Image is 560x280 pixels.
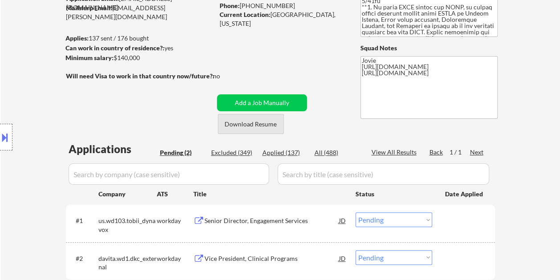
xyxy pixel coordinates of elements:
[338,212,347,228] div: JD
[278,163,489,185] input: Search by title (case sensitive)
[220,2,240,9] strong: Phone:
[76,254,91,263] div: #2
[157,190,193,199] div: ATS
[211,148,256,157] div: Excluded (349)
[356,186,432,202] div: Status
[66,4,112,12] strong: Mailslurp Email:
[66,4,214,21] div: [EMAIL_ADDRESS][PERSON_NAME][DOMAIN_NAME]
[445,190,484,199] div: Date Applied
[65,34,214,43] div: 137 sent / 176 bought
[65,54,114,61] strong: Minimum salary:
[98,216,157,234] div: us.wd103.tobii_dynavox
[450,148,470,157] div: 1 / 1
[98,254,157,272] div: davita.wd1.dkc_external
[204,254,339,263] div: Vice President, Clinical Programs
[218,114,284,134] button: Download Resume
[65,53,214,62] div: $140,000
[338,250,347,266] div: JD
[262,148,307,157] div: Applied (137)
[429,148,444,157] div: Back
[470,148,484,157] div: Next
[160,148,204,157] div: Pending (2)
[213,72,238,81] div: no
[204,216,339,225] div: Senior Director, Engagement Services
[157,216,193,225] div: workday
[157,254,193,263] div: workday
[220,10,346,28] div: [GEOGRAPHIC_DATA], [US_STATE]
[315,148,359,157] div: All (488)
[372,148,419,157] div: View All Results
[65,44,211,53] div: yes
[65,34,89,42] strong: Applies:
[220,1,346,10] div: [PHONE_NUMBER]
[360,44,498,53] div: Squad Notes
[220,11,270,18] strong: Current Location:
[65,44,164,52] strong: Can work in country of residence?:
[69,163,269,185] input: Search by company (case sensitive)
[76,216,91,225] div: #1
[217,94,307,111] button: Add a Job Manually
[193,190,347,199] div: Title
